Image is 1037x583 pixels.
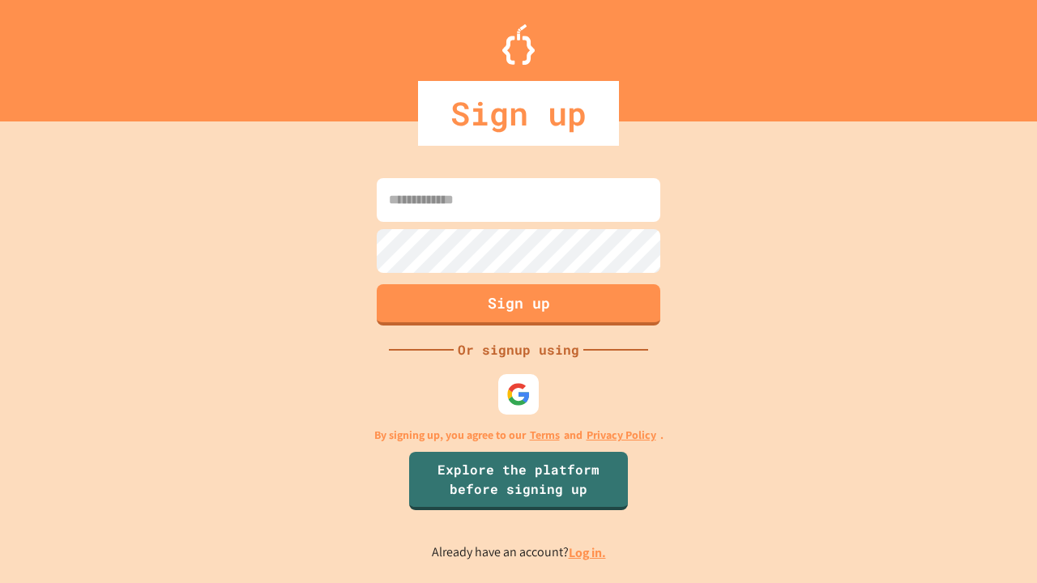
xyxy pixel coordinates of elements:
[377,284,660,326] button: Sign up
[454,340,583,360] div: Or signup using
[502,24,535,65] img: Logo.svg
[418,81,619,146] div: Sign up
[903,448,1021,517] iframe: chat widget
[374,427,664,444] p: By signing up, you agree to our and .
[587,427,656,444] a: Privacy Policy
[969,518,1021,567] iframe: chat widget
[569,544,606,561] a: Log in.
[432,543,606,563] p: Already have an account?
[506,382,531,406] img: google-icon.svg
[409,452,628,510] a: Explore the platform before signing up
[530,427,560,444] a: Terms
